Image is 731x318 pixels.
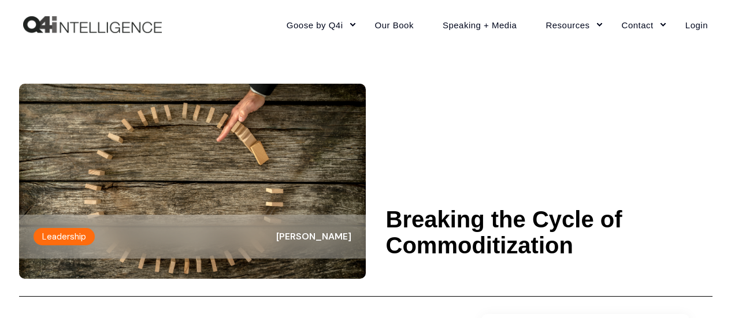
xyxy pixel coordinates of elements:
[276,230,351,242] span: [PERSON_NAME]
[34,228,95,245] label: Leadership
[19,84,366,279] img: Businessman's hand is stopping the domino effect. Business concept
[23,16,162,33] a: Back to Home
[386,207,713,259] h1: Breaking the Cycle of Commoditization
[23,16,162,33] img: Q4intelligence, LLC logo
